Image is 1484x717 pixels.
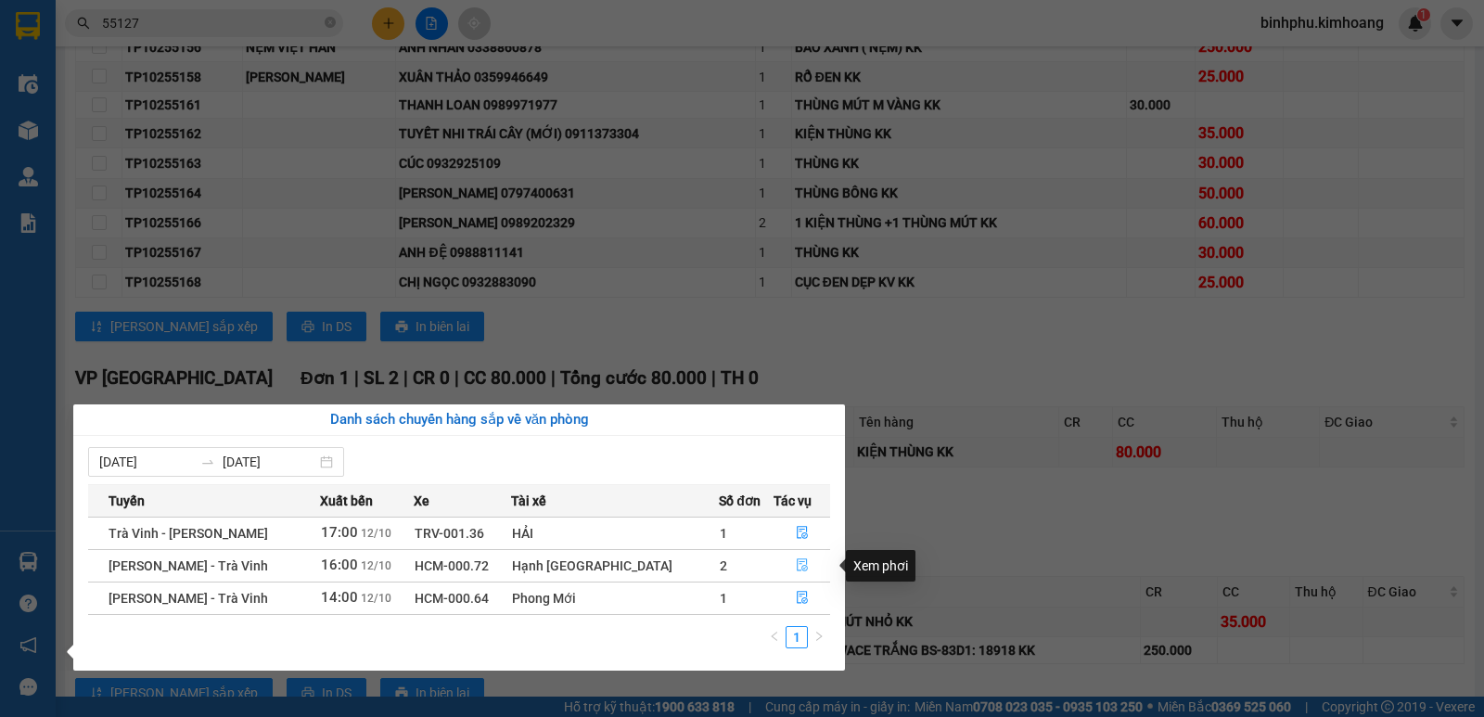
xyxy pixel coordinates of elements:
span: 1 [720,591,727,606]
span: Trà Vinh - [PERSON_NAME] [109,526,268,541]
div: Xem phơi [846,550,915,582]
p: NHẬN: [7,80,271,115]
span: left [769,631,780,642]
div: HẢI [512,523,719,544]
div: Phong Mới [512,588,719,608]
li: Next Page [808,626,830,648]
span: HCM-000.64 [415,591,489,606]
p: GỬI: [7,36,271,71]
span: VP [GEOGRAPHIC_DATA] - [7,36,258,71]
span: 14:00 [321,589,358,606]
span: 12/10 [361,559,391,572]
span: HCM-000.72 [415,558,489,573]
input: Đến ngày [223,452,316,472]
div: Danh sách chuyến hàng sắp về văn phòng [88,409,830,431]
span: quang tú [99,118,158,135]
div: Hạnh [GEOGRAPHIC_DATA] [512,556,719,576]
span: file-done [796,526,809,541]
strong: BIÊN NHẬN GỬI HÀNG [62,10,215,28]
span: Xe [414,491,429,511]
button: right [808,626,830,648]
input: Từ ngày [99,452,193,472]
button: file-done [774,519,830,548]
span: file-done [796,558,809,573]
span: TRV-001.36 [415,526,484,541]
span: 0918668425 - [7,118,158,135]
li: Previous Page [763,626,786,648]
span: Tác vụ [774,491,812,511]
span: Xuất bến [320,491,373,511]
span: 1 [720,526,727,541]
span: file-done [796,591,809,606]
span: 12/10 [361,527,391,540]
span: [PERSON_NAME] - Trà Vinh [109,591,268,606]
span: 16:00 [321,557,358,573]
span: GIAO: [7,138,45,156]
span: 2 [720,558,727,573]
span: right [813,631,825,642]
span: 17:00 [321,524,358,541]
a: 1 [787,627,807,647]
button: left [763,626,786,648]
span: Tuyến [109,491,145,511]
li: 1 [786,626,808,648]
button: file-done [774,583,830,613]
span: BÁC SĨ KHỎE [7,36,258,71]
span: 12/10 [361,592,391,605]
span: Số đơn [719,491,761,511]
span: [PERSON_NAME] - Trà Vinh [109,558,268,573]
span: Tài xế [511,491,546,511]
button: file-done [774,551,830,581]
span: to [200,455,215,469]
span: VP [PERSON_NAME] ([GEOGRAPHIC_DATA]) [7,80,186,115]
span: swap-right [200,455,215,469]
